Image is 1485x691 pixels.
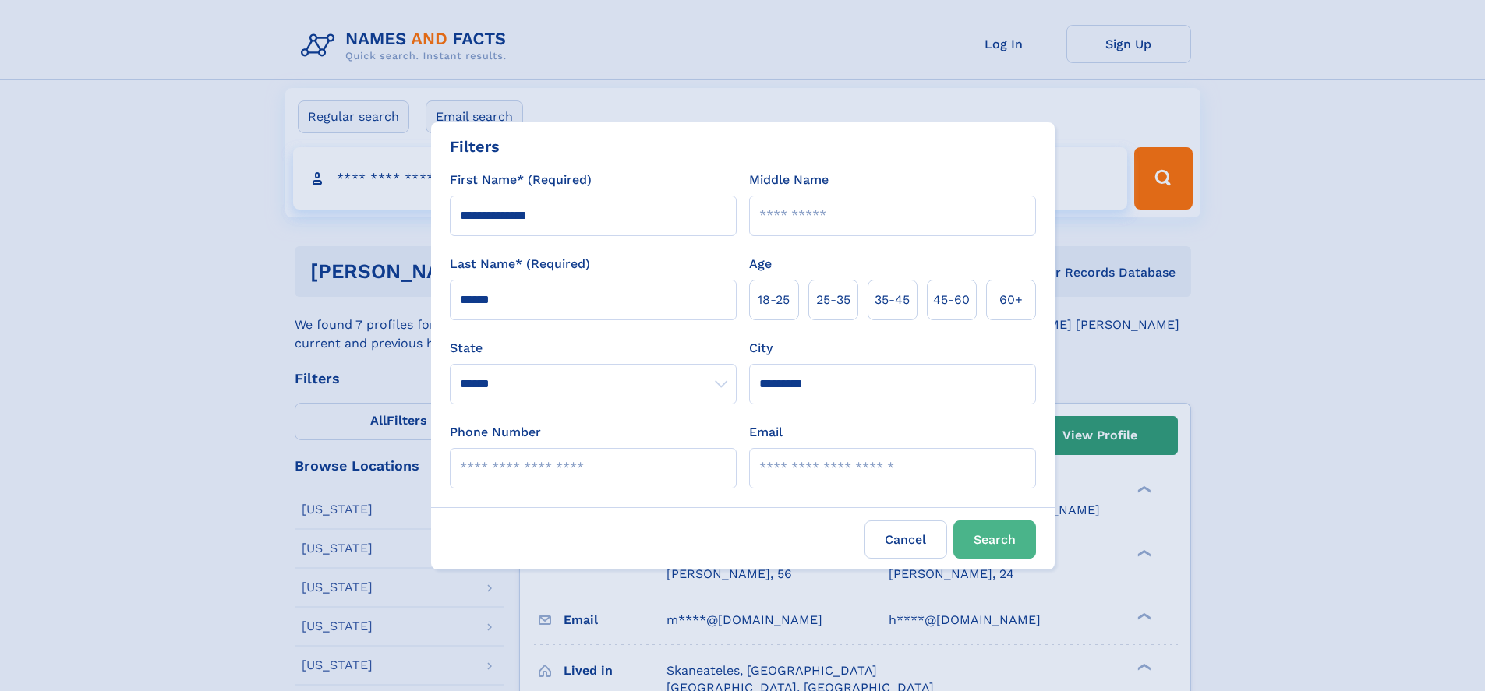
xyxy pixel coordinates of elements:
label: State [450,339,737,358]
span: 60+ [999,291,1023,309]
label: Cancel [864,520,947,559]
span: 25‑35 [816,291,850,309]
label: Age [749,255,772,273]
span: 18‑25 [758,291,790,309]
label: Middle Name [749,171,829,189]
button: Search [953,520,1036,559]
label: City [749,339,773,358]
label: Last Name* (Required) [450,255,590,273]
span: 35‑45 [875,291,910,309]
label: First Name* (Required) [450,171,592,189]
label: Phone Number [450,423,541,442]
span: 45‑60 [933,291,970,309]
label: Email [749,423,783,442]
div: Filters [450,135,500,158]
